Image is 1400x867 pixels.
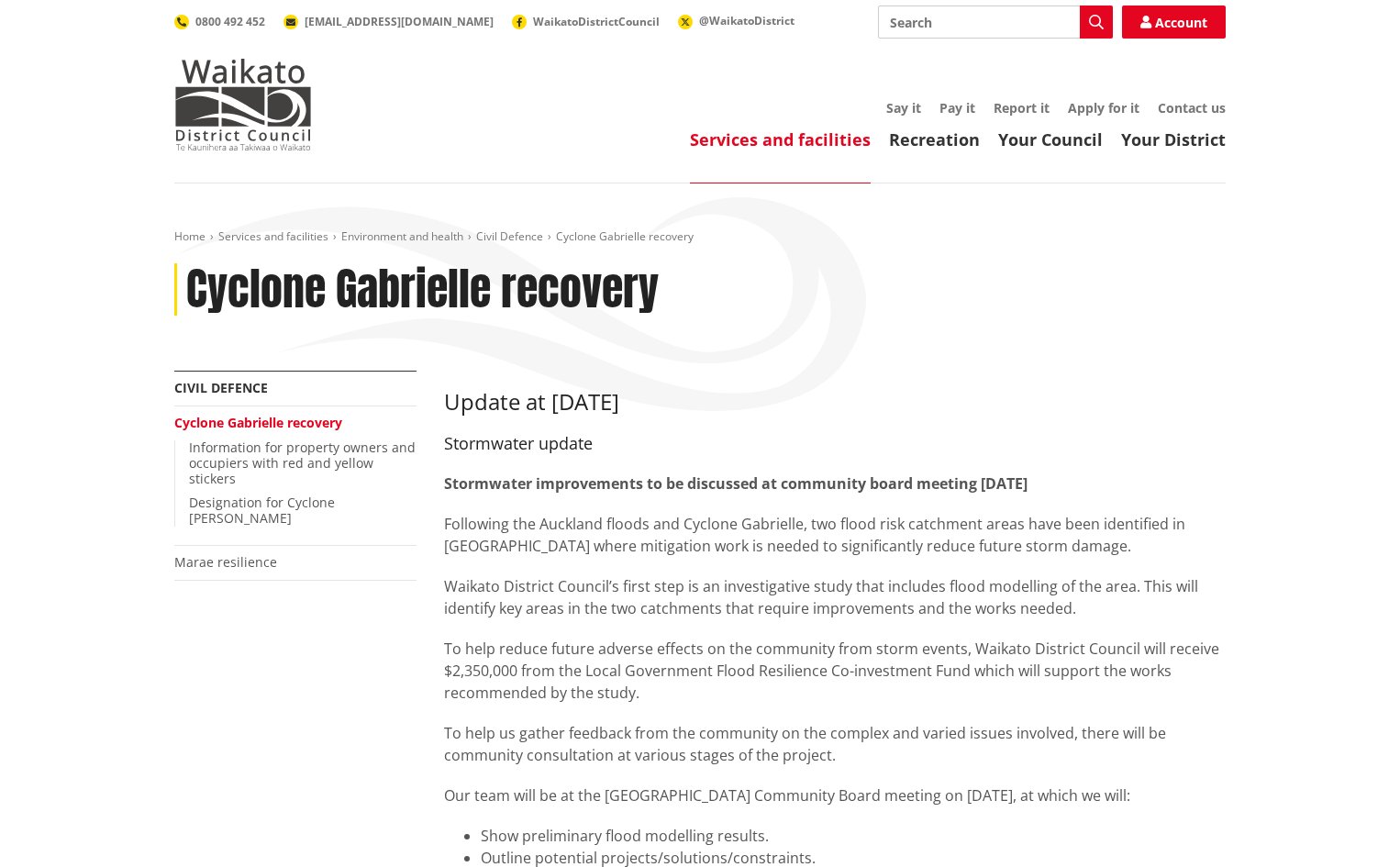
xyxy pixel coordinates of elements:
[512,14,660,29] a: WaikatoDistrictCouncil
[174,553,277,571] a: Marae resilience
[1158,99,1226,117] a: Contact us
[189,494,335,527] a: Designation for Cyclone [PERSON_NAME]
[481,825,1226,847] li: Show preliminary flood modelling results.
[444,513,1226,557] p: Following the Auckland floods and Cyclone Gabrielle, two flood risk catchment areas have been ide...
[186,263,659,317] h1: Cyclone Gabrielle recovery
[878,6,1113,39] input: Search input
[195,14,265,29] span: 0800 492 452
[174,379,268,396] a: Civil Defence
[444,638,1226,704] p: To help reduce future adverse effects on the community from storm events, Waikato District Counci...
[189,439,416,487] a: Information for property owners and occupiers with red and yellow stickers
[998,128,1103,150] a: Your Council
[886,99,921,117] a: Say it
[174,228,206,244] a: Home
[174,59,312,150] img: Waikato District Council - Te Kaunihera aa Takiwaa o Waikato
[283,14,494,29] a: [EMAIL_ADDRESS][DOMAIN_NAME]
[690,128,871,150] a: Services and facilities
[1068,99,1139,117] a: Apply for it
[1121,128,1226,150] a: Your District
[533,14,660,29] span: WaikatoDistrictCouncil
[699,13,794,28] span: @WaikatoDistrict
[889,128,980,150] a: Recreation
[305,14,494,29] span: [EMAIL_ADDRESS][DOMAIN_NAME]
[678,13,794,28] a: @WaikatoDistrict
[476,228,543,244] a: Civil Defence
[994,99,1050,117] a: Report it
[444,575,1226,619] p: Waikato District Council’s first step is an investigative study that includes flood modelling of ...
[444,473,1028,494] strong: Stormwater improvements to be discussed at community board meeting [DATE]
[341,228,463,244] a: Environment and health
[218,228,328,244] a: Services and facilities
[1122,6,1226,39] a: Account
[444,722,1226,766] p: To help us gather feedback from the community on the complex and varied issues involved, there wi...
[444,784,1226,806] p: Our team will be at the [GEOGRAPHIC_DATA] Community Board meeting on [DATE], at which we will:
[556,228,694,244] span: Cyclone Gabrielle recovery
[444,434,1226,454] h4: Stormwater update
[174,14,265,29] a: 0800 492 452
[174,414,342,431] a: Cyclone Gabrielle recovery
[174,229,1226,245] nav: breadcrumb
[939,99,975,117] a: Pay it
[444,389,1226,416] h3: Update at [DATE]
